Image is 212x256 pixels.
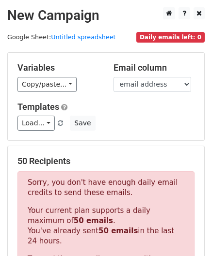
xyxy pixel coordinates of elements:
a: Copy/paste... [17,77,77,92]
small: Google Sheet: [7,33,116,41]
h5: 50 Recipients [17,156,195,166]
a: Daily emails left: 0 [136,33,205,41]
strong: 50 emails [98,226,138,235]
p: Your current plan supports a daily maximum of . You've already sent in the last 24 hours. [28,206,184,246]
h2: New Campaign [7,7,205,24]
iframe: Chat Widget [163,210,212,256]
button: Save [70,116,95,131]
a: Untitled spreadsheet [51,33,115,41]
h5: Email column [114,62,195,73]
h5: Variables [17,62,99,73]
strong: 50 emails [74,216,113,225]
span: Daily emails left: 0 [136,32,205,43]
p: Sorry, you don't have enough daily email credits to send these emails. [28,178,184,198]
a: Load... [17,116,55,131]
a: Templates [17,102,59,112]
